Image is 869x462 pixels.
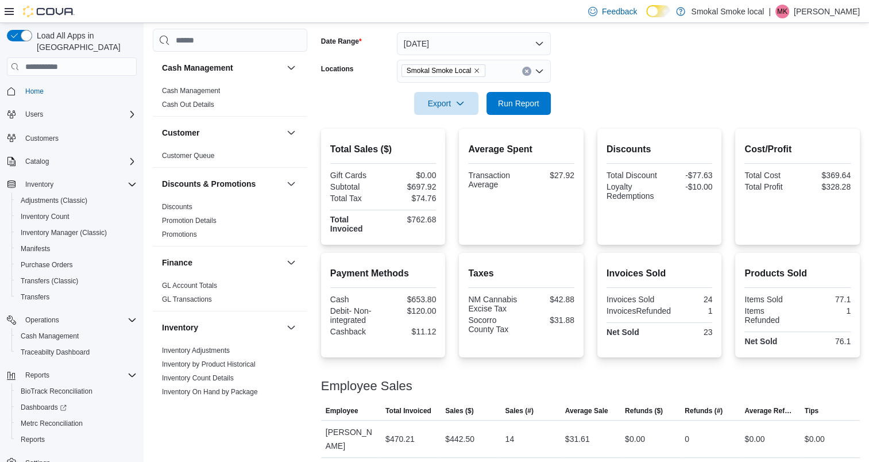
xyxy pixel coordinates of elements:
[385,171,436,180] div: $0.00
[330,306,381,325] div: Debit- Non-integrated
[162,202,192,211] span: Discounts
[744,406,795,415] span: Average Refund
[21,387,92,396] span: BioTrack Reconciliation
[805,432,825,446] div: $0.00
[330,327,381,336] div: Cashback
[16,242,137,256] span: Manifests
[162,346,230,355] span: Inventory Adjustments
[21,313,64,327] button: Operations
[800,306,851,315] div: 1
[2,312,141,328] button: Operations
[744,306,795,325] div: Items Refunded
[162,360,256,368] a: Inventory by Product Historical
[607,328,639,337] strong: Net Sold
[11,289,141,305] button: Transfers
[21,348,90,357] span: Traceabilty Dashboard
[662,328,712,337] div: 23
[162,388,258,396] a: Inventory On Hand by Package
[16,329,137,343] span: Cash Management
[21,419,83,428] span: Metrc Reconciliation
[330,143,437,156] h2: Total Sales ($)
[11,225,141,241] button: Inventory Manager (Classic)
[21,178,137,191] span: Inventory
[468,171,519,189] div: Transaction Average
[162,62,282,74] button: Cash Management
[800,337,851,346] div: 76.1
[625,432,645,446] div: $0.00
[505,406,533,415] span: Sales (#)
[524,171,574,180] div: $27.92
[153,279,307,311] div: Finance
[21,178,58,191] button: Inventory
[162,127,199,138] h3: Customer
[21,196,87,205] span: Adjustments (Classic)
[744,295,795,304] div: Items Sold
[21,276,78,286] span: Transfers (Classic)
[385,215,436,224] div: $762.68
[16,433,137,446] span: Reports
[498,98,539,109] span: Run Report
[162,216,217,225] span: Promotion Details
[565,406,608,415] span: Average Sale
[21,130,137,145] span: Customers
[11,257,141,273] button: Purchase Orders
[16,274,137,288] span: Transfers (Classic)
[777,5,787,18] span: MK
[16,417,87,430] a: Metrc Reconciliation
[468,315,519,334] div: Socorro County Tax
[646,5,670,17] input: Dark Mode
[625,406,663,415] span: Refunds ($)
[675,306,712,315] div: 1
[162,87,220,95] a: Cash Management
[25,87,44,96] span: Home
[691,5,764,18] p: Smokal Smoke local
[385,306,436,315] div: $120.00
[16,290,137,304] span: Transfers
[326,406,358,415] span: Employee
[21,435,45,444] span: Reports
[401,64,486,77] span: Smokal Smoke Local
[744,171,795,180] div: Total Cost
[685,432,689,446] div: 0
[16,384,137,398] span: BioTrack Reconciliation
[385,327,436,336] div: $11.12
[21,228,107,237] span: Inventory Manager (Classic)
[21,212,69,221] span: Inventory Count
[11,192,141,209] button: Adjustments (Classic)
[744,143,851,156] h2: Cost/Profit
[16,401,137,414] span: Dashboards
[385,295,436,304] div: $653.80
[421,92,472,115] span: Export
[11,383,141,399] button: BioTrack Reconciliation
[330,267,437,280] h2: Payment Methods
[321,37,362,46] label: Date Range
[162,281,217,290] span: GL Account Totals
[535,67,544,76] button: Open list of options
[468,267,574,280] h2: Taxes
[16,258,137,272] span: Purchase Orders
[162,86,220,95] span: Cash Management
[800,182,851,191] div: $328.28
[284,126,298,140] button: Customer
[662,182,712,191] div: -$10.00
[2,153,141,170] button: Catalog
[473,67,480,74] button: Remove Smokal Smoke Local from selection in this group
[330,194,381,203] div: Total Tax
[162,282,217,290] a: GL Account Totals
[445,432,474,446] div: $442.50
[153,149,307,167] div: Customer
[16,433,49,446] a: Reports
[162,127,282,138] button: Customer
[16,274,83,288] a: Transfers (Classic)
[2,367,141,383] button: Reports
[16,210,137,224] span: Inventory Count
[16,210,74,224] a: Inventory Count
[607,182,657,201] div: Loyalty Redemptions
[162,257,192,268] h3: Finance
[565,432,590,446] div: $31.61
[162,374,234,383] span: Inventory Count Details
[25,134,59,143] span: Customers
[162,360,256,369] span: Inventory by Product Historical
[153,84,307,116] div: Cash Management
[16,345,137,359] span: Traceabilty Dashboard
